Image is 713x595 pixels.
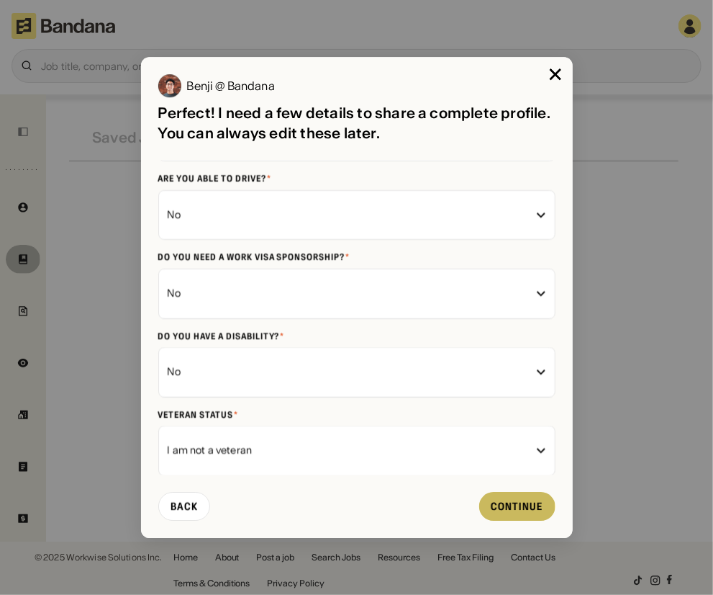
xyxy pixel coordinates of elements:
[158,331,555,342] div: Do you have a disability?
[168,202,530,228] div: No
[171,501,198,511] div: Back
[158,409,555,421] div: Veteran status
[158,173,555,184] div: Are you able to drive?
[158,74,181,97] img: Benji @ Bandana
[158,103,555,143] div: Perfect! I need a few details to share a complete profile. You can always edit these later.
[168,359,530,385] div: No
[168,439,530,465] div: I am not a veteran
[168,281,530,307] div: No
[491,501,544,511] div: Continue
[187,80,275,91] div: Benji @ Bandana
[158,252,555,264] div: Do you need a work visa sponsorship?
